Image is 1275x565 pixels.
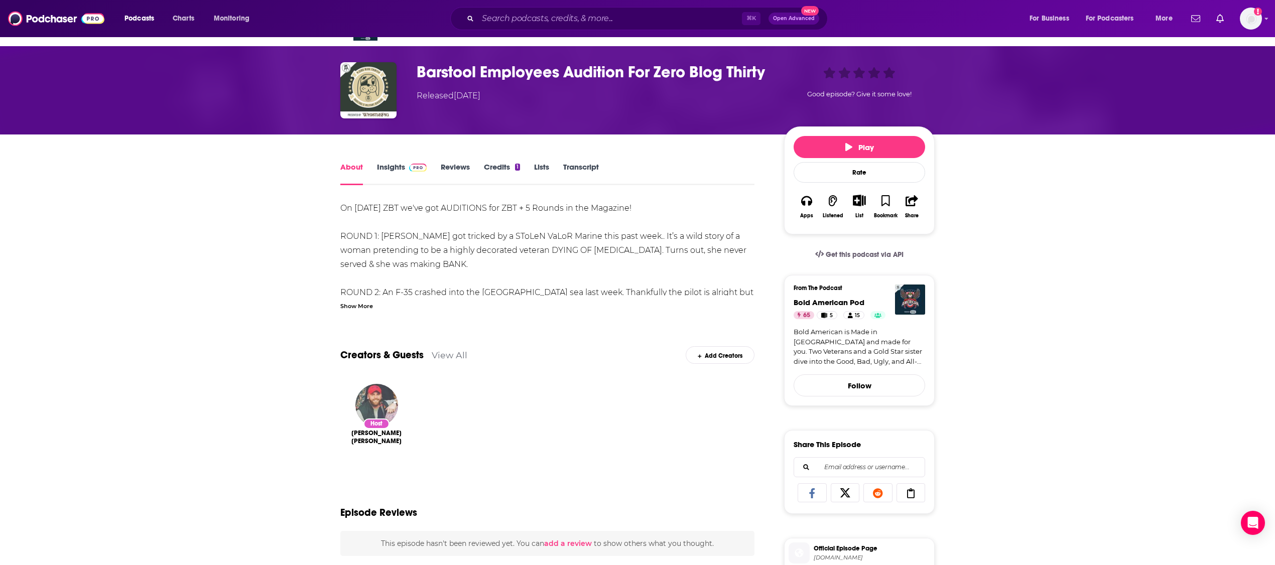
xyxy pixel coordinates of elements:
[417,62,768,82] h1: Barstool Employees Audition For Zero Blog Thirty
[905,213,919,219] div: Share
[363,418,390,429] div: Host
[1079,11,1149,27] button: open menu
[478,11,742,27] input: Search podcasts, credits, & more...
[899,188,925,225] button: Share
[897,483,926,502] a: Copy Link
[817,311,837,319] a: 5
[166,11,200,27] a: Charts
[1254,8,1262,16] svg: Add a profile image
[874,213,898,219] div: Bookmark
[802,458,917,477] input: Email address or username...
[794,136,925,158] button: Play
[381,539,714,548] span: This episode hasn't been reviewed yet. You can to show others what you thought.
[409,164,427,172] img: Podchaser Pro
[1241,511,1265,535] div: Open Intercom Messenger
[124,12,154,26] span: Podcasts
[1187,10,1204,27] a: Show notifications dropdown
[794,285,917,292] h3: From The Podcast
[855,212,863,219] div: List
[794,327,925,366] a: Bold American is Made in [GEOGRAPHIC_DATA] and made for you. Two Veterans and a Gold Star sister ...
[826,250,904,259] span: Get this podcast via API
[340,62,397,118] img: Barstool Employees Audition For Zero Blog Thirty
[355,384,398,427] img: Connor Crehan
[432,350,467,360] a: View All
[348,429,405,445] a: Connor Crehan
[855,311,860,321] span: 15
[807,90,912,98] span: Good episode? Give it some love!
[441,162,470,185] a: Reviews
[800,213,813,219] div: Apps
[534,162,549,185] a: Lists
[801,6,819,16] span: New
[814,554,930,561] span: barstoolsports.com
[794,440,861,449] h3: Share This Episode
[340,349,424,361] a: Creators & Guests
[794,311,814,319] a: 65
[814,544,930,553] span: Official Episode Page
[207,11,263,27] button: open menu
[340,201,754,454] div: On [DATE] ZBT we've got AUDITIONS for ZBT + 5 Rounds in the Magazine! ROUND 1: [PERSON_NAME] got ...
[872,188,899,225] button: Bookmark
[742,12,760,25] span: ⌘ K
[794,374,925,396] button: Follow
[895,285,925,315] img: Bold American Pod
[460,7,837,30] div: Search podcasts, credits, & more...
[1212,10,1228,27] a: Show notifications dropdown
[515,164,520,171] div: 1
[340,162,363,185] a: About
[803,311,810,321] span: 65
[686,346,754,364] div: Add Creators
[846,188,872,225] div: Show More ButtonList
[377,162,427,185] a: InsightsPodchaser Pro
[830,311,833,321] span: 5
[769,13,819,25] button: Open AdvancedNew
[794,188,820,225] button: Apps
[117,11,167,27] button: open menu
[794,298,864,307] a: Bold American Pod
[1086,12,1134,26] span: For Podcasters
[831,483,860,502] a: Share on X/Twitter
[789,542,930,563] a: Official Episode Page[DOMAIN_NAME]
[1240,8,1262,30] button: Show profile menu
[417,90,480,102] div: Released [DATE]
[820,188,846,225] button: Listened
[798,483,827,502] a: Share on Facebook
[845,143,874,152] span: Play
[1156,12,1173,26] span: More
[544,538,592,549] button: add a review
[1240,8,1262,30] img: User Profile
[843,311,864,319] a: 15
[340,506,417,519] h3: Episode Reviews
[1030,12,1069,26] span: For Business
[8,9,104,28] img: Podchaser - Follow, Share and Rate Podcasts
[1149,11,1185,27] button: open menu
[1023,11,1082,27] button: open menu
[807,242,912,267] a: Get this podcast via API
[863,483,892,502] a: Share on Reddit
[348,429,405,445] span: [PERSON_NAME] [PERSON_NAME]
[794,162,925,183] div: Rate
[1240,8,1262,30] span: Logged in as LLassiter
[849,195,869,206] button: Show More Button
[823,213,843,219] div: Listened
[794,457,925,477] div: Search followers
[773,16,815,21] span: Open Advanced
[214,12,249,26] span: Monitoring
[173,12,194,26] span: Charts
[484,162,520,185] a: Credits1
[563,162,599,185] a: Transcript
